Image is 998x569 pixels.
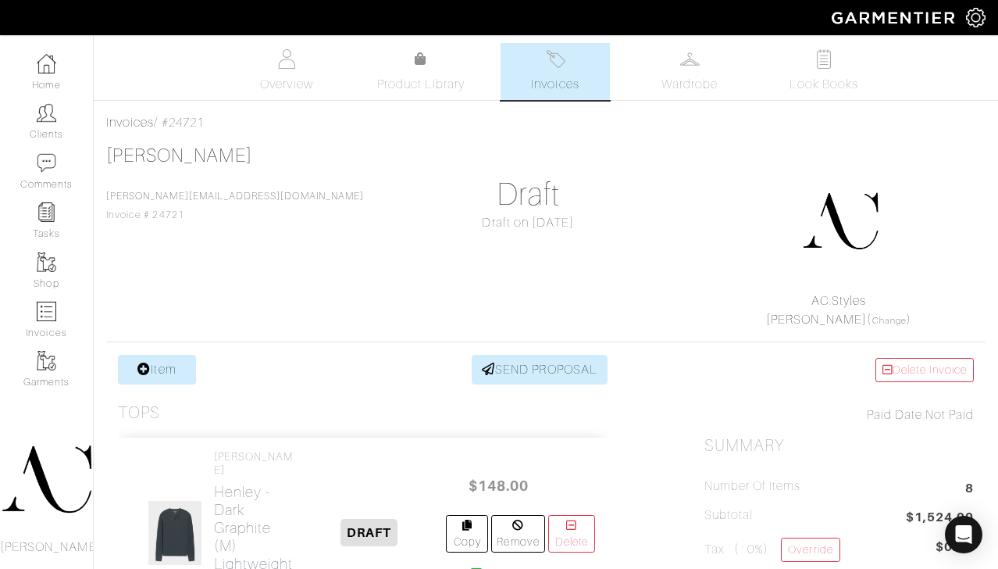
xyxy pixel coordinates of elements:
a: [PERSON_NAME] [106,145,252,166]
div: Not Paid [704,406,974,424]
a: Change [872,316,907,325]
a: Overview [232,43,341,100]
span: Overview [260,75,312,94]
span: Invoices [531,75,579,94]
span: $148.00 [452,469,546,503]
img: DupYt8CPKc6sZyAt3svX5Z74.png [801,182,879,260]
img: todo-9ac3debb85659649dc8f770b8b6100bb5dab4b48dedcbae339e5042a72dfd3cc.svg [814,49,834,69]
img: clients-icon-6bae9207a08558b7cb47a8932f037763ab4055f8c8b6bfacd5dc20c3e0201464.png [37,103,56,123]
a: Delete [548,515,595,553]
img: reminder-icon-8004d30b9f0a5d33ae49ab947aed9ed385cf756f9e5892f1edd6e32f2345188e.png [37,202,56,222]
span: Paid Date: [867,408,925,422]
h4: [PERSON_NAME] [214,450,294,477]
div: ( ) [711,292,967,329]
img: garments-icon-b7da505a4dc4fd61783c78ac3ca0ef83fa9d6f193b1c9dc38574b1d14d53ca28.png [37,351,56,370]
img: orders-27d20c2124de7fd6de4e0e44c1d41de31381a507db9b33961299e4e07d508b8c.svg [546,49,565,69]
a: Remove [491,515,544,553]
h5: Number of Items [704,479,801,494]
div: / #24721 [106,113,986,132]
h5: Tax ( : 0%) [704,538,840,562]
a: Invoices [501,43,610,100]
span: Wardrobe [661,75,718,94]
img: FYwbPHuqW2KDJdWZy3C3oNJY [148,500,202,566]
img: gear-icon-white-bd11855cb880d31180b6d7d6211b90ccbf57a29d726f0c71d8c61bd08dd39cc2.png [966,8,986,27]
span: Product Library [377,75,465,94]
img: garments-icon-b7da505a4dc4fd61783c78ac3ca0ef83fa9d6f193b1c9dc38574b1d14d53ca28.png [37,252,56,272]
a: AC.Styles [811,294,866,308]
span: DRAFT [340,519,397,546]
a: SEND PROPOSAL [472,355,608,385]
img: orders-icon-0abe47150d42831381b5fb84f609e132dff9fe21cb692f30cb5eec754e2cba89.png [37,302,56,321]
img: comment-icon-a0a6a9ef722e966f86d9cbdc48e553b5cf19dbc54f86b18d962a5391bc8f6eb6.png [37,153,56,173]
h5: Subtotal [704,508,753,523]
div: Draft on [DATE] [394,213,663,232]
span: $0.00 [936,538,974,556]
img: basicinfo-40fd8af6dae0f16599ec9e87c0ef1c0a1fdea2edbe929e3d69a839185d80c458.svg [277,49,297,69]
img: dashboard-icon-dbcd8f5a0b271acd01030246c82b418ddd0df26cd7fceb0bd07c9910d44c42f6.png [37,54,56,73]
span: $1,524.00 [906,508,974,529]
a: Delete Invoice [875,358,974,382]
img: garmentier-logo-header-white-b43fb05a5012e4ada735d5af1a66efaba907eab6374d6393d1fbf88cb4ef424d.png [824,4,966,31]
span: Look Books [789,75,859,94]
span: 8 [965,479,974,500]
a: Product Library [366,50,476,94]
a: Invoices [106,116,154,130]
div: Open Intercom Messenger [945,516,982,553]
h3: Tops [118,403,160,423]
img: wardrobe-487a4870c1b7c33e795ec22d11cfc2ed9d08956e64fb3008fe2437562e282088.svg [680,49,700,69]
h1: Draft [394,176,663,213]
a: [PERSON_NAME] [766,313,868,327]
a: [PERSON_NAME][EMAIL_ADDRESS][DOMAIN_NAME] [106,191,364,202]
span: Invoice # 24721 [106,191,364,220]
a: Override [781,538,839,562]
a: Item [118,355,196,385]
a: Look Books [769,43,879,100]
a: Wardrobe [635,43,744,100]
h2: Summary [704,436,974,456]
a: Copy [446,515,489,553]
